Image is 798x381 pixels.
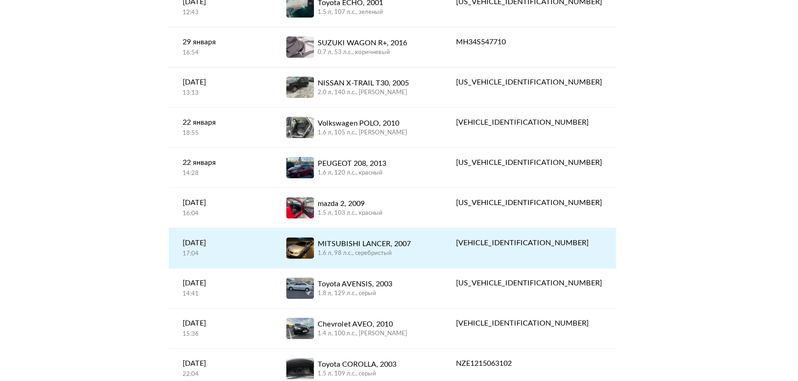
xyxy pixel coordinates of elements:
div: 1.5 л, 103 л.c., красный [318,209,383,218]
div: [DATE] [183,197,259,208]
a: 22 января18:55 [169,108,273,147]
a: [US_VEHICLE_IDENTIFICATION_NUMBER] [442,67,615,97]
a: [DATE]15:36 [169,308,273,348]
div: 1.5 л, 107 л.c., зеленый [318,8,383,17]
a: Toyota AVENSIS, 20031.8 л, 129 л.c., серый [272,268,442,308]
div: 1.8 л, 129 л.c., серый [318,290,392,298]
div: 15:36 [183,330,259,339]
a: PEUGEOT 208, 20131.6 л, 120 л.c., красный [272,148,442,187]
div: [US_VEHICLE_IDENTIFICATION_NUMBER] [455,197,602,208]
div: [VEHICLE_IDENTIFICATION_NUMBER] [455,318,602,329]
div: 14:41 [183,290,259,298]
div: [DATE] [183,358,259,369]
a: SUZUKI WAGON R+, 20160.7 л, 53 л.c., коричневый [272,27,442,67]
div: 1.5 л, 109 л.c., серый [318,370,396,378]
div: 18:55 [183,129,259,138]
div: [US_VEHICLE_IDENTIFICATION_NUMBER] [455,77,602,88]
a: NZE1215063102 [442,349,615,378]
a: Volkswagen POLO, 20101.6 л, 105 л.c., [PERSON_NAME] [272,108,442,147]
div: Toyota AVENSIS, 2003 [318,278,392,290]
a: NISSAN X-TRAIL T30, 20052.0 л, 140 л.c., [PERSON_NAME] [272,67,442,107]
a: Chevrolet AVEO, 20101.4 л, 100 л.c., [PERSON_NAME] [272,308,442,348]
div: [VEHICLE_IDENTIFICATION_NUMBER] [455,117,602,128]
a: [DATE]14:41 [169,268,273,308]
div: Volkswagen POLO, 2010 [318,118,407,129]
a: [VEHICLE_IDENTIFICATION_NUMBER] [442,308,615,338]
div: MH34S547710 [455,36,602,48]
div: [US_VEHICLE_IDENTIFICATION_NUMBER] [455,278,602,289]
div: [DATE] [183,77,259,88]
div: 22:04 [183,370,259,379]
a: 29 января16:54 [169,27,273,67]
div: [DATE] [183,318,259,329]
div: 22 января [183,157,259,168]
div: 1.6 л, 105 л.c., [PERSON_NAME] [318,129,407,137]
div: Toyota COROLLA, 2003 [318,359,396,370]
a: MITSUBISHI LANCER, 20071.6 л, 98 л.c., серебристый [272,228,442,268]
div: mazda 2, 2009 [318,198,383,209]
div: PEUGEOT 208, 2013 [318,158,386,169]
div: [US_VEHICLE_IDENTIFICATION_NUMBER] [455,157,602,168]
div: 16:54 [183,49,259,57]
div: NZE1215063102 [455,358,602,369]
a: MH34S547710 [442,27,615,57]
a: [DATE]13:13 [169,67,273,107]
div: 13:13 [183,89,259,97]
a: 22 января14:28 [169,148,273,187]
a: [US_VEHICLE_IDENTIFICATION_NUMBER] [442,148,615,177]
div: NISSAN X-TRAIL T30, 2005 [318,78,409,89]
a: [VEHICLE_IDENTIFICATION_NUMBER] [442,108,615,137]
div: 14:28 [183,169,259,178]
div: [VEHICLE_IDENTIFICATION_NUMBER] [455,237,602,248]
div: [DATE] [183,278,259,289]
div: [DATE] [183,237,259,248]
a: [US_VEHICLE_IDENTIFICATION_NUMBER] [442,268,615,298]
div: SUZUKI WAGON R+, 2016 [318,37,407,48]
div: 0.7 л, 53 л.c., коричневый [318,48,407,57]
div: 2.0 л, 140 л.c., [PERSON_NAME] [318,89,409,97]
div: Chevrolet AVEO, 2010 [318,319,407,330]
div: 17:04 [183,250,259,258]
div: 1.6 л, 98 л.c., серебристый [318,249,411,258]
div: 16:04 [183,210,259,218]
div: 1.6 л, 120 л.c., красный [318,169,386,177]
div: 29 января [183,36,259,48]
a: [US_VEHICLE_IDENTIFICATION_NUMBER] [442,188,615,218]
div: MITSUBISHI LANCER, 2007 [318,238,411,249]
a: [DATE]16:04 [169,188,273,227]
a: [VEHICLE_IDENTIFICATION_NUMBER] [442,228,615,258]
a: mazda 2, 20091.5 л, 103 л.c., красный [272,188,442,228]
div: 22 января [183,117,259,128]
div: 1.4 л, 100 л.c., [PERSON_NAME] [318,330,407,338]
div: 12:43 [183,9,259,17]
a: [DATE]17:04 [169,228,273,267]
